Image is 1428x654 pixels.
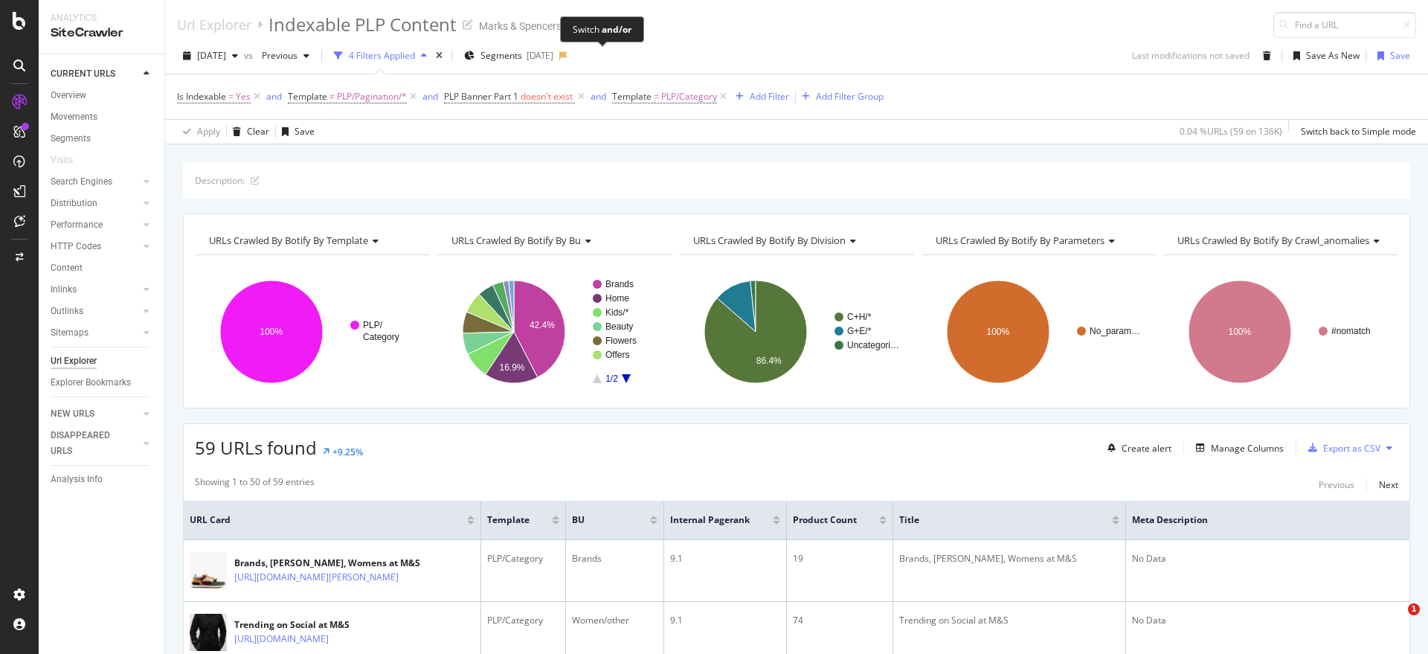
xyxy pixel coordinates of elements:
[487,614,559,627] div: PLP/Category
[195,267,427,397] div: A chart.
[234,618,393,632] div: Trending on Social at M&S
[51,375,131,391] div: Explorer Bookmarks
[922,267,1154,397] svg: A chart.
[433,48,446,63] div: times
[195,174,245,187] div: Description:
[572,614,657,627] div: Women/other
[1379,475,1398,493] button: Next
[1163,267,1395,397] svg: A chart.
[177,16,251,33] a: Url Explorer
[448,228,659,252] h4: URLs Crawled By Botify By bu
[487,552,559,565] div: PLP/Category
[670,614,780,627] div: 9.1
[51,131,91,147] div: Segments
[899,513,1090,527] span: Title
[51,174,112,190] div: Search Engines
[451,234,581,247] span: URLs Crawled By Botify By bu
[51,153,73,168] div: Visits
[1229,327,1252,337] text: 100%
[197,125,220,138] div: Apply
[227,120,269,144] button: Clear
[437,267,669,397] svg: A chart.
[234,570,399,585] a: [URL][DOMAIN_NAME][PERSON_NAME]
[329,90,335,103] span: ≠
[288,90,327,103] span: Template
[363,320,383,330] text: PLP/
[572,513,628,527] span: BU
[1295,120,1416,144] button: Switch back to Simple mode
[51,88,154,103] a: Overview
[1319,478,1354,491] div: Previous
[670,513,750,527] span: Internal Pagerank
[1306,49,1360,62] div: Save As New
[51,196,139,211] a: Distribution
[1390,49,1410,62] div: Save
[573,23,631,36] div: Switch
[234,557,463,570] div: Brands, [PERSON_NAME], Womens at M&S
[933,228,1143,252] h4: URLs Crawled By Botify By parameters
[51,109,154,125] a: Movements
[480,49,522,62] span: Segments
[256,44,315,68] button: Previous
[1090,326,1140,336] text: No_param…
[51,282,77,298] div: Inlinks
[209,234,368,247] span: URLs Crawled By Botify By template
[51,12,152,25] div: Analytics
[51,239,139,254] a: HTTP Codes
[1408,603,1420,615] span: 1
[51,282,139,298] a: Inlinks
[328,44,433,68] button: 4 Filters Applied
[51,428,139,459] a: DISAPPEARED URLS
[847,312,872,322] text: C+H/*
[572,552,657,565] div: Brands
[847,340,899,350] text: Uncategori…
[228,90,234,103] span: =
[295,125,315,138] div: Save
[847,326,872,336] text: G+E/*
[236,86,251,107] span: Yes
[177,120,220,144] button: Apply
[793,552,887,565] div: 19
[591,89,606,103] button: and
[612,90,652,103] span: Template
[276,120,315,144] button: Save
[51,304,139,319] a: Outlinks
[195,435,317,460] span: 59 URLs found
[899,614,1119,627] div: Trending on Social at M&S
[51,325,139,341] a: Sitemaps
[756,356,782,367] text: 86.4%
[679,267,911,397] div: A chart.
[197,49,226,62] span: 2025 Sep. 13th
[690,228,901,252] h4: URLs Crawled By Botify By division
[605,374,618,384] text: 1/2
[337,86,407,107] span: PLP/Pagination/*
[730,88,789,106] button: Add Filter
[527,49,553,62] div: [DATE]
[670,552,780,565] div: 9.1
[444,90,518,103] span: PLP Banner Part 1
[1302,436,1380,460] button: Export as CSV
[458,44,559,68] button: Segments[DATE]
[268,12,457,37] div: Indexable PLP Content
[1273,12,1416,38] input: Find a URL
[51,406,139,422] a: NEW URLS
[195,475,315,493] div: Showing 1 to 50 of 59 entries
[1377,603,1413,639] iframe: Intercom live chat
[936,234,1104,247] span: URLs Crawled By Botify By parameters
[1174,228,1392,252] h4: URLs Crawled By Botify By crawl_anomalies
[51,353,154,369] a: Url Explorer
[266,89,282,103] button: and
[51,325,89,341] div: Sitemaps
[605,279,634,289] text: Brands
[51,109,97,125] div: Movements
[661,86,717,107] span: PLP/Category
[247,125,269,138] div: Clear
[1331,326,1371,336] text: #nomatch
[256,49,297,62] span: Previous
[51,260,83,276] div: Content
[796,88,884,106] button: Add Filter Group
[654,90,659,103] span: =
[602,23,631,36] div: and/or
[190,547,227,595] img: main image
